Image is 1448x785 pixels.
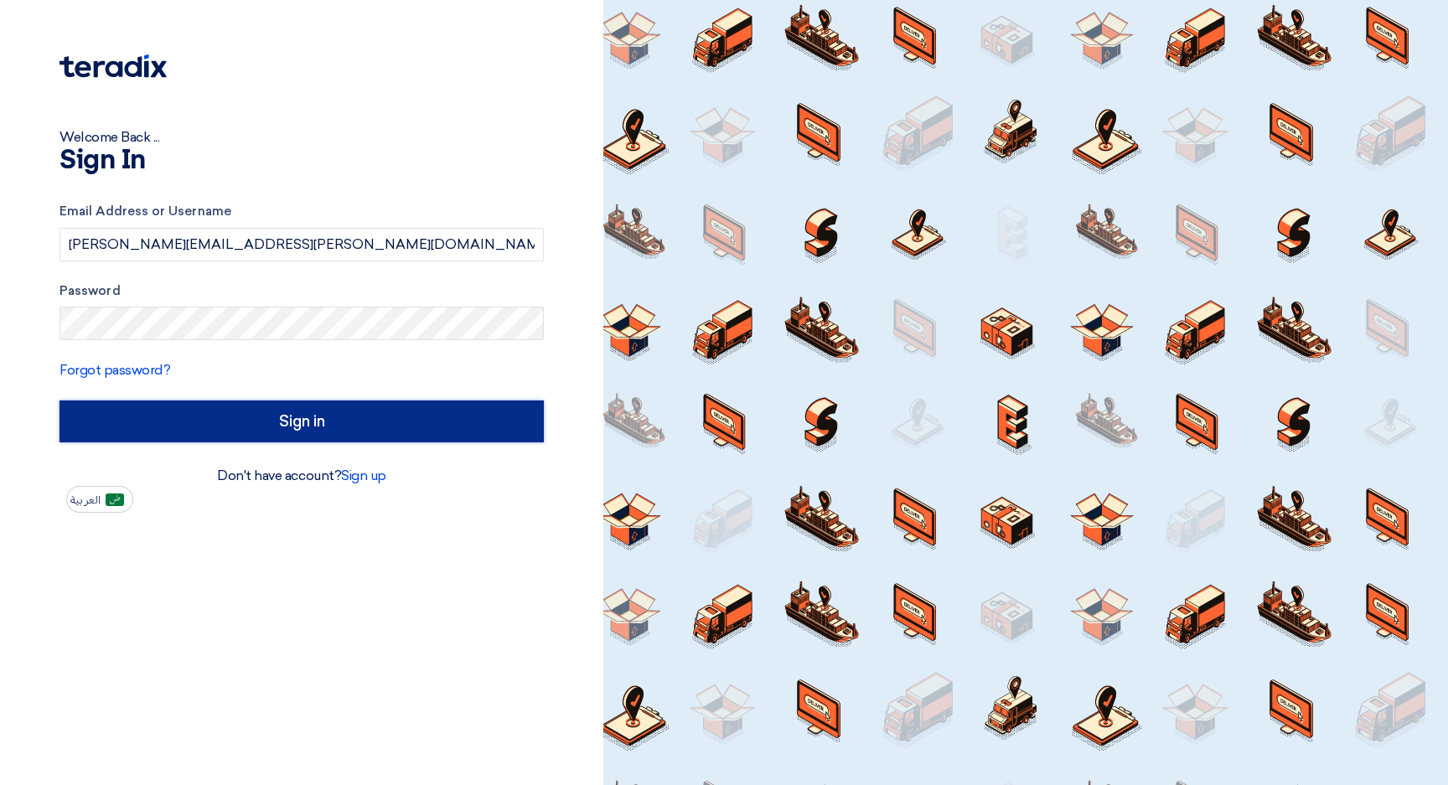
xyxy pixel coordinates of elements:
span: العربية [70,494,101,506]
img: Teradix logo [59,54,167,78]
h1: Sign In [59,147,544,174]
input: Enter your business email or username [59,228,544,261]
div: Don't have account? [59,466,544,486]
a: Sign up [341,467,386,483]
input: Sign in [59,400,544,442]
button: العربية [66,486,133,513]
label: Email Address or Username [59,202,544,221]
img: ar-AR.png [106,493,124,506]
label: Password [59,281,544,301]
a: Forgot password? [59,362,170,378]
div: Welcome Back ... [59,127,544,147]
